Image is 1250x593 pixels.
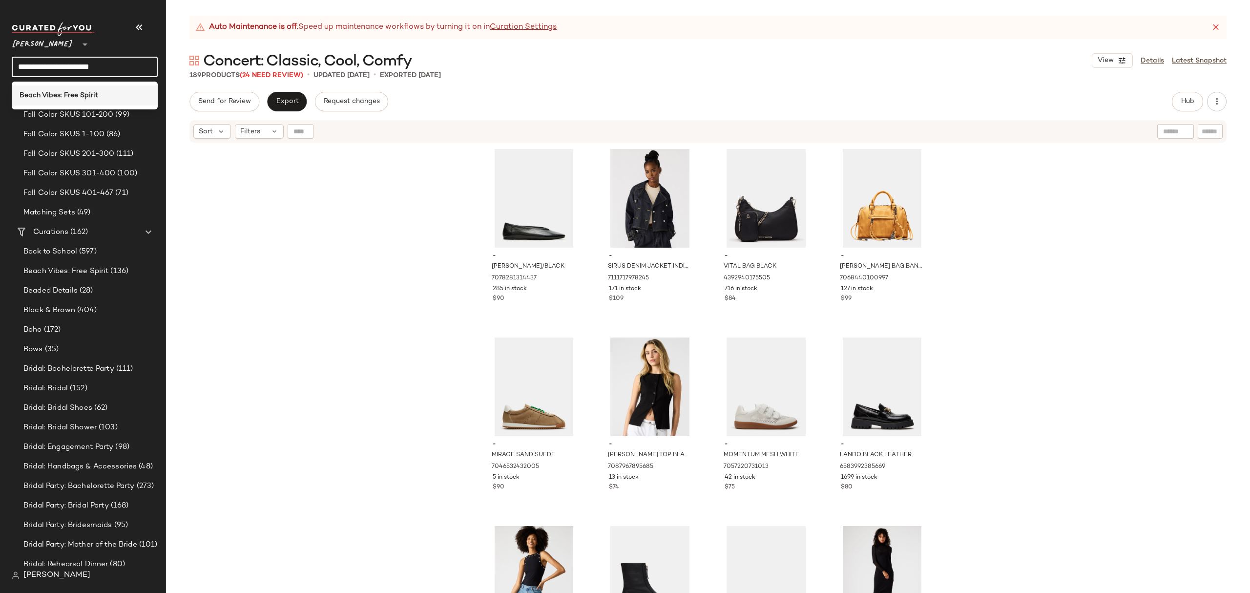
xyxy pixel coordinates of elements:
[490,21,557,33] a: Curation Settings
[33,227,68,238] span: Curations
[104,129,121,140] span: (86)
[209,21,298,33] strong: Auto Maintenance is off.
[23,266,108,277] span: Beach Vibes: Free Spirit
[725,440,807,449] span: -
[23,305,75,316] span: Black & Brown
[724,463,769,471] span: 7057220731013
[75,207,91,218] span: (49)
[23,324,42,336] span: Boho
[12,22,95,36] img: cfy_white_logo.C9jOOHJF.svg
[493,483,504,492] span: $90
[199,127,213,137] span: Sort
[23,461,137,472] span: Bridal: Handbags & Accessories
[380,70,441,81] p: Exported [DATE]
[1097,57,1114,64] span: View
[609,473,639,482] span: 13 in stock
[108,559,125,570] span: (80)
[840,274,888,283] span: 7068440100997
[493,252,575,260] span: -
[833,338,931,436] img: STEVEMADDEN_SHOES_LANDO_BLACK-LEATHER_01.jpg
[840,262,922,271] span: [PERSON_NAME] BAG BANANA
[112,520,128,531] span: (95)
[135,481,154,492] span: (273)
[115,168,137,179] span: (100)
[275,98,298,106] span: Export
[109,500,129,511] span: (168)
[492,262,564,271] span: [PERSON_NAME]/BLACK
[493,295,504,303] span: $90
[717,338,815,436] img: STEVEMADDEN_SHOES_MOMENTUM-M_WHITE.jpg
[23,520,112,531] span: Bridal Party: Bridesmaids
[608,451,690,460] span: [PERSON_NAME] TOP BLACK
[724,451,799,460] span: MOMENTUM MESH WHITE
[114,148,133,160] span: (111)
[240,72,303,79] span: (24 Need Review)
[189,92,259,111] button: Send for Review
[189,56,199,65] img: svg%3e
[841,252,923,260] span: -
[841,483,853,492] span: $80
[137,461,153,472] span: (48)
[12,33,73,51] span: [PERSON_NAME]
[108,266,128,277] span: (136)
[23,246,77,257] span: Back to School
[195,21,557,33] div: Speed up maintenance workflows by turning it on in
[840,451,912,460] span: LANDO BLACK LEATHER
[267,92,307,111] button: Export
[609,440,691,449] span: -
[601,149,699,248] img: STEVEMADDEN_APPAREL_BO302455_INDIGO_22027_e7d14644-b71e-47d8-afd0-9a1828b49046.jpg
[23,481,135,492] span: Bridal Party: Bachelorette Party
[23,129,104,140] span: Fall Color SKUS 1-100
[493,285,527,294] span: 285 in stock
[725,285,757,294] span: 716 in stock
[724,262,776,271] span: VITAL BAG BLACK
[609,483,619,492] span: $74
[725,483,735,492] span: $75
[77,246,97,257] span: (597)
[307,69,310,81] span: •
[23,109,113,121] span: Fall Color SKUS 101-200
[23,559,108,570] span: Bridal: Rehearsal Dinner
[313,70,370,81] p: updated [DATE]
[189,70,303,81] div: Products
[23,383,68,394] span: Bridal: Bridal
[23,442,113,453] span: Bridal: Engagement Party
[114,363,133,375] span: (111)
[43,344,59,355] span: (35)
[23,148,114,160] span: Fall Color SKUS 201-300
[203,52,412,71] span: Concert: Classic, Cool, Comfy
[717,149,815,248] img: STEVEMADDEN_HANDBAGS_BVITAL_BLACK_01.jpg
[841,440,923,449] span: -
[609,295,624,303] span: $109
[724,274,770,283] span: 4392940175505
[189,72,202,79] span: 189
[1092,53,1133,68] button: View
[323,98,380,106] span: Request changes
[1141,56,1164,66] a: Details
[113,188,128,199] span: (71)
[841,473,877,482] span: 1699 in stock
[12,572,20,579] img: svg%3e
[493,440,575,449] span: -
[113,109,129,121] span: (99)
[725,295,736,303] span: $84
[23,539,137,551] span: Bridal Party: Mother of the Bride
[1172,92,1203,111] button: Hub
[608,463,653,471] span: 7087967895685
[23,363,114,375] span: Bridal: Bachelorette Party
[374,69,376,81] span: •
[1172,56,1227,66] a: Latest Snapshot
[78,285,93,296] span: (28)
[97,422,118,433] span: (103)
[492,463,539,471] span: 7046532432005
[23,570,90,581] span: [PERSON_NAME]
[315,92,388,111] button: Request changes
[113,442,129,453] span: (98)
[23,402,92,414] span: Bridal: Bridal Shoes
[1181,98,1194,106] span: Hub
[20,90,98,101] b: Beach Vibes: Free Spirit
[725,252,807,260] span: -
[833,149,931,248] img: STEVEMADDEN_HANDBAGS_BRIGGS_BANANA_01_0d534b39-1c46-4255-8fe7-3fa945de8ec9.jpg
[42,324,61,336] span: (172)
[492,274,537,283] span: 7078281314437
